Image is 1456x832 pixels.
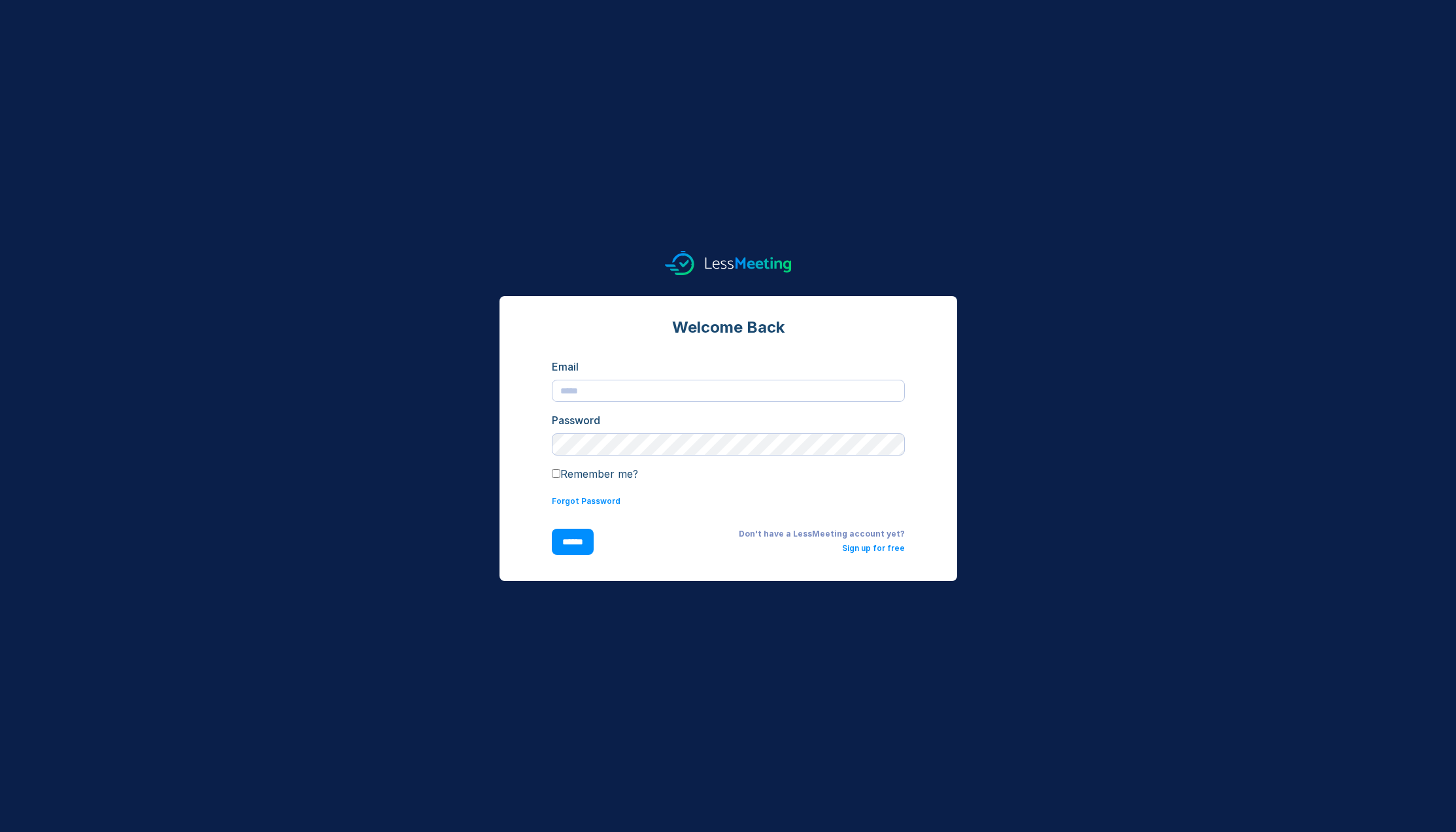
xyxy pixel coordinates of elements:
a: Forgot Password [552,496,620,506]
div: Password [552,412,905,428]
div: Welcome Back [552,317,905,338]
input: Remember me? [552,469,560,478]
label: Remember me? [552,467,638,480]
div: Don't have a LessMeeting account yet? [615,529,905,539]
img: logo.svg [665,251,792,275]
div: Email [552,359,905,374]
a: Sign up for free [842,543,905,553]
